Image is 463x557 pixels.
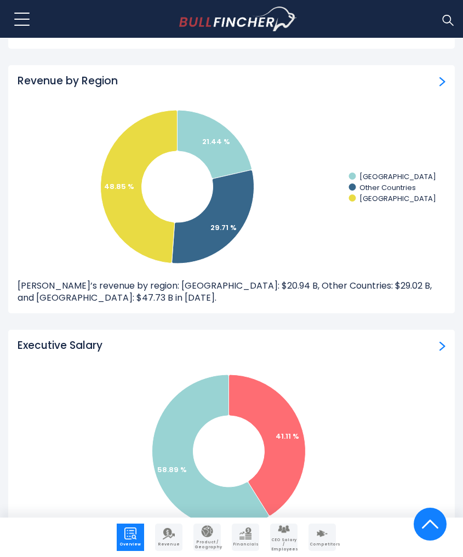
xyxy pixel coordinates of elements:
[439,339,445,351] a: ceo-salary
[118,542,143,547] span: Overview
[439,74,445,87] a: Revenue by Region
[117,524,144,551] a: Company Overview
[18,280,445,305] p: [PERSON_NAME]’s revenue by region: [GEOGRAPHIC_DATA]: $20.94 B, Other Countries: $29.02 B, and [G...
[104,181,134,192] text: 48.85 %
[179,7,297,32] a: Go to homepage
[232,524,259,551] a: Company Financials
[195,540,220,549] span: Product / Geography
[156,542,181,547] span: Revenue
[202,136,230,147] text: 21.44 %
[179,7,297,32] img: bullfincher logo
[359,193,436,204] text: [GEOGRAPHIC_DATA]
[193,524,221,551] a: Company Product/Geography
[155,524,182,551] a: Company Revenue
[210,222,237,233] text: 29.71 %
[18,339,102,353] h3: Executive Salary
[270,524,298,551] a: Company Employees
[310,542,335,547] span: Competitors
[157,464,187,475] tspan: 58.89 %
[359,171,436,182] text: [GEOGRAPHIC_DATA]
[233,542,258,547] span: Financials
[308,524,336,551] a: Company Competitors
[276,431,299,441] tspan: 41.11 %
[18,74,118,88] h3: Revenue by Region
[271,538,296,552] span: CEO Salary / Employees
[359,182,416,193] text: Other Countries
